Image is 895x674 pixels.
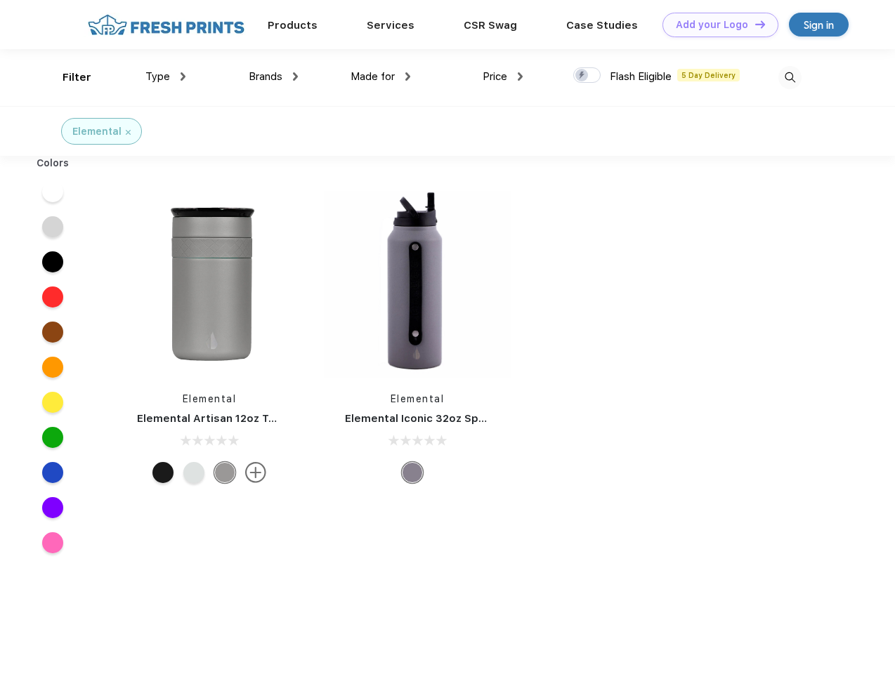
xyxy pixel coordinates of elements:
img: DT [755,20,765,28]
img: desktop_search.svg [778,66,802,89]
div: Add your Logo [676,19,748,31]
span: 5 Day Delivery [677,69,740,81]
div: Elemental [72,124,122,139]
div: Filter [63,70,91,86]
img: fo%20logo%202.webp [84,13,249,37]
img: dropdown.png [518,72,523,81]
img: filter_cancel.svg [126,130,131,135]
div: Sign in [804,17,834,33]
div: Colors [26,156,80,171]
img: dropdown.png [293,72,298,81]
a: Elemental [391,393,445,404]
div: White Marble [183,462,204,483]
img: dropdown.png [181,72,185,81]
span: Made for [351,70,395,83]
span: Flash Eligible [610,70,672,83]
a: Sign in [789,13,849,37]
img: func=resize&h=266 [116,191,303,378]
img: func=resize&h=266 [324,191,511,378]
span: Price [483,70,507,83]
a: CSR Swag [464,19,517,32]
a: Elemental Iconic 32oz Sport Water Bottle [345,412,568,425]
a: Services [367,19,414,32]
a: Elemental [183,393,237,404]
div: Graphite [214,462,235,483]
img: more.svg [245,462,266,483]
span: Brands [249,70,282,83]
div: Matte Black [152,462,174,483]
span: Type [145,70,170,83]
a: Products [268,19,318,32]
a: Elemental Artisan 12oz Tumbler [137,412,306,425]
img: dropdown.png [405,72,410,81]
div: Graphite [402,462,423,483]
